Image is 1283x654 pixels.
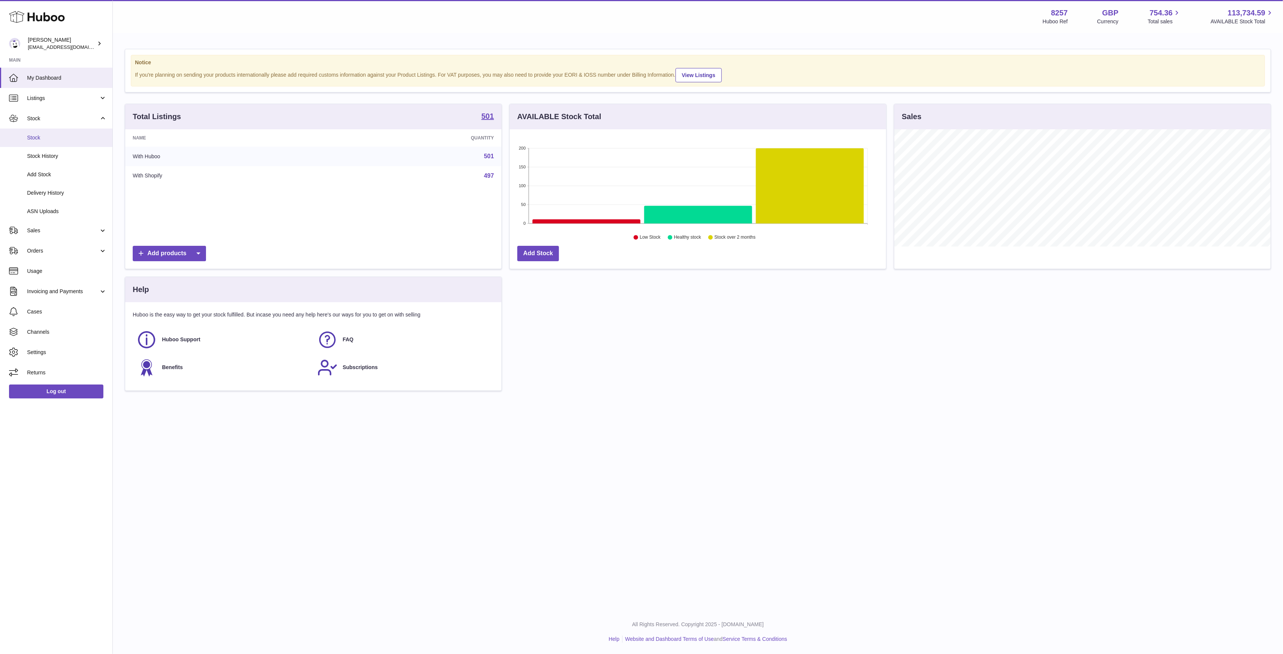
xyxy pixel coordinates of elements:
[27,95,99,102] span: Listings
[328,129,501,147] th: Quantity
[27,268,107,275] span: Usage
[125,147,328,166] td: With Huboo
[1051,8,1068,18] strong: 8257
[517,246,559,261] a: Add Stock
[27,308,107,315] span: Cases
[136,357,310,378] a: Benefits
[343,364,378,371] span: Subscriptions
[519,146,526,150] text: 200
[517,112,601,122] h3: AVAILABLE Stock Total
[343,336,354,343] span: FAQ
[27,208,107,215] span: ASN Uploads
[623,636,787,643] li: and
[902,112,921,122] h3: Sales
[674,235,701,240] text: Healthy stock
[27,153,107,160] span: Stock History
[27,74,107,82] span: My Dashboard
[1148,8,1181,25] a: 754.36 Total sales
[482,112,494,120] strong: 501
[119,621,1277,628] p: All Rights Reserved. Copyright 2025 - [DOMAIN_NAME]
[1210,18,1274,25] span: AVAILABLE Stock Total
[27,288,99,295] span: Invoicing and Payments
[27,349,107,356] span: Settings
[27,115,99,122] span: Stock
[676,68,722,82] a: View Listings
[519,183,526,188] text: 100
[125,166,328,186] td: With Shopify
[1150,8,1172,18] span: 754.36
[135,59,1261,66] strong: Notice
[125,129,328,147] th: Name
[133,112,181,122] h3: Total Listings
[1102,8,1118,18] strong: GBP
[625,636,714,642] a: Website and Dashboard Terms of Use
[1097,18,1119,25] div: Currency
[609,636,620,642] a: Help
[1228,8,1265,18] span: 113,734.59
[1148,18,1181,25] span: Total sales
[27,171,107,178] span: Add Stock
[27,189,107,197] span: Delivery History
[28,44,111,50] span: [EMAIL_ADDRESS][DOMAIN_NAME]
[1043,18,1068,25] div: Huboo Ref
[9,38,20,49] img: don@skinsgolf.com
[482,112,494,121] a: 501
[133,311,494,318] p: Huboo is the easy way to get your stock fulfilled. But incase you need any help here's our ways f...
[9,385,103,398] a: Log out
[521,202,526,207] text: 50
[519,165,526,169] text: 150
[28,36,95,51] div: [PERSON_NAME]
[317,357,491,378] a: Subscriptions
[317,330,491,350] a: FAQ
[135,67,1261,82] div: If you're planning on sending your products internationally please add required customs informati...
[723,636,787,642] a: Service Terms & Conditions
[27,134,107,141] span: Stock
[27,369,107,376] span: Returns
[1210,8,1274,25] a: 113,734.59 AVAILABLE Stock Total
[484,173,494,179] a: 497
[640,235,661,240] text: Low Stock
[133,246,206,261] a: Add products
[133,285,149,295] h3: Help
[162,364,183,371] span: Benefits
[136,330,310,350] a: Huboo Support
[27,227,99,234] span: Sales
[162,336,200,343] span: Huboo Support
[484,153,494,159] a: 501
[715,235,756,240] text: Stock over 2 months
[27,247,99,254] span: Orders
[523,221,526,226] text: 0
[27,329,107,336] span: Channels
